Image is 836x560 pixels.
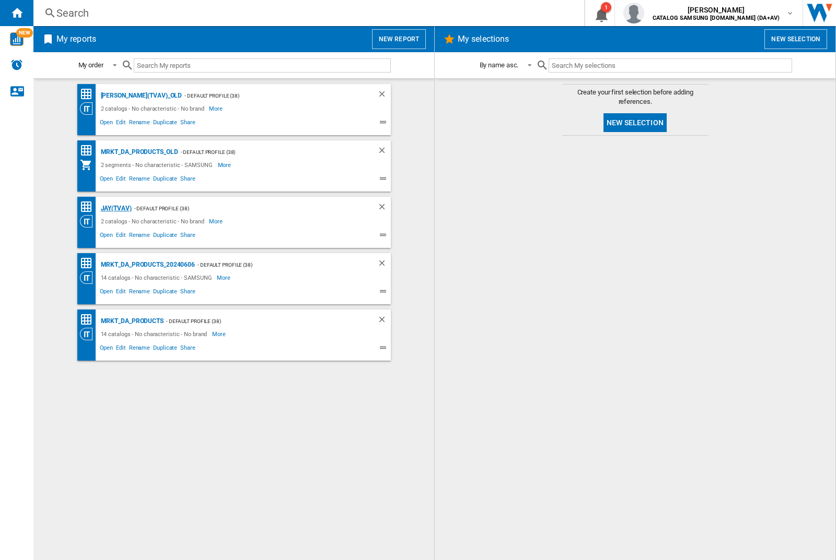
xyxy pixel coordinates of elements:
[16,28,33,38] span: NEW
[98,89,182,102] div: [PERSON_NAME](TVAV)_old
[98,230,115,243] span: Open
[98,102,210,115] div: 2 catalogs - No characteristic - No brand
[80,159,98,171] div: My Assortment
[98,215,210,228] div: 2 catalogs - No characteristic - No brand
[98,159,218,171] div: 2 segments - No characteristic - SAMSUNG
[127,117,152,130] span: Rename
[377,258,391,271] div: Delete
[217,271,232,284] span: More
[653,15,780,21] b: CATALOG SAMSUNG [DOMAIN_NAME] (DA+AV)
[179,230,197,243] span: Share
[10,32,24,46] img: wise-card.svg
[653,5,780,15] span: [PERSON_NAME]
[80,102,98,115] div: Category View
[98,258,195,271] div: MRKT_DA_PRODUCTS_20240606
[98,271,217,284] div: 14 catalogs - No characteristic - SAMSUNG
[562,88,709,106] span: Create your first selection before adding references.
[80,144,98,157] div: Price Matrix
[98,343,115,355] span: Open
[601,2,611,13] div: 1
[127,343,152,355] span: Rename
[10,58,23,71] img: alerts-logo.svg
[152,230,179,243] span: Duplicate
[78,61,103,69] div: My order
[195,258,356,271] div: - Default profile (38)
[98,174,115,186] span: Open
[179,287,197,299] span: Share
[377,202,391,215] div: Delete
[114,230,127,243] span: Edit
[152,117,179,130] span: Duplicate
[80,257,98,270] div: Price Matrix
[127,174,152,186] span: Rename
[56,6,557,20] div: Search
[764,29,827,49] button: New selection
[218,159,233,171] span: More
[80,328,98,340] div: Category View
[377,315,391,328] div: Delete
[114,174,127,186] span: Edit
[80,271,98,284] div: Category View
[98,315,164,328] div: MRKT_DA_PRODUCTS
[127,287,152,299] span: Rename
[114,287,127,299] span: Edit
[132,202,356,215] div: - Default profile (38)
[209,102,224,115] span: More
[456,29,511,49] h2: My selections
[377,146,391,159] div: Delete
[152,174,179,186] span: Duplicate
[212,328,227,340] span: More
[134,58,391,73] input: Search My reports
[80,88,98,101] div: Price Matrix
[182,89,356,102] div: - Default profile (38)
[152,287,179,299] span: Duplicate
[80,313,98,326] div: Price Matrix
[114,343,127,355] span: Edit
[372,29,426,49] button: New report
[377,89,391,102] div: Delete
[98,287,115,299] span: Open
[179,117,197,130] span: Share
[127,230,152,243] span: Rename
[179,174,197,186] span: Share
[603,113,667,132] button: New selection
[549,58,792,73] input: Search My selections
[80,200,98,213] div: Price Matrix
[623,3,644,23] img: profile.jpg
[152,343,179,355] span: Duplicate
[80,215,98,228] div: Category View
[164,315,356,328] div: - Default profile (38)
[98,146,178,159] div: MRKT_DA_PRODUCTS_OLD
[178,146,356,159] div: - Default profile (38)
[114,117,127,130] span: Edit
[98,328,213,340] div: 14 catalogs - No characteristic - No brand
[179,343,197,355] span: Share
[98,202,132,215] div: JAY(TVAV)
[209,215,224,228] span: More
[54,29,98,49] h2: My reports
[98,117,115,130] span: Open
[480,61,519,69] div: By name asc.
